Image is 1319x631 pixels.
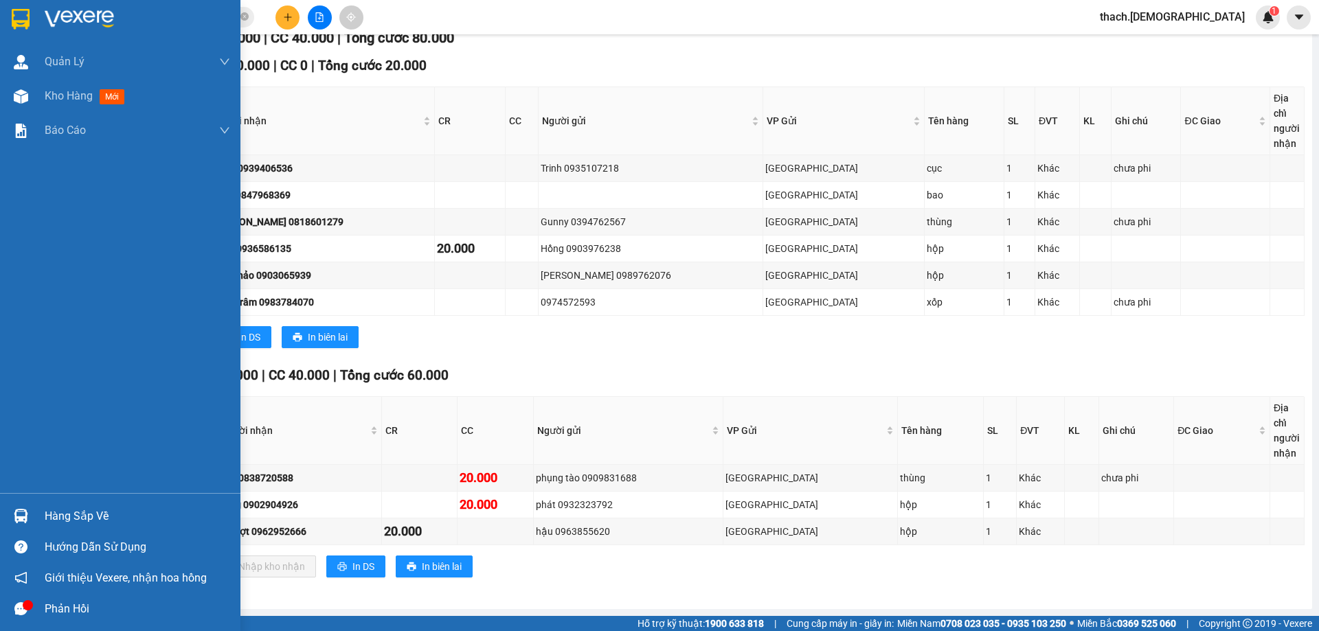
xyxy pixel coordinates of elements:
span: Miền Nam [897,616,1066,631]
div: Hồng 0903976238 [541,241,760,256]
div: Khác [1037,268,1077,283]
span: Báo cáo [45,122,86,139]
th: KL [1080,87,1112,155]
div: [GEOGRAPHIC_DATA] [725,524,895,539]
span: printer [337,562,347,573]
div: Khác [1037,187,1077,203]
span: ⚪️ [1070,621,1074,626]
span: mới [100,89,124,104]
span: copyright [1243,619,1252,628]
td: Sài Gòn [723,518,898,545]
button: printerIn biên lai [396,555,473,577]
div: [PERSON_NAME] 0818601279 [213,214,433,229]
span: caret-down [1293,11,1305,23]
div: 1 [1006,241,1033,256]
div: hộp [900,524,981,539]
div: [GEOGRAPHIC_DATA] [765,161,922,176]
img: logo-vxr [12,9,30,30]
span: Tổng cước 80.000 [344,30,454,46]
img: solution-icon [14,124,28,138]
div: hậu 0963855620 [536,524,720,539]
div: Thới 0847968369 [213,187,433,203]
div: Khác [1019,497,1062,512]
span: Quản Lý [45,53,84,70]
button: aim [339,5,363,30]
th: ĐVT [1035,87,1080,155]
span: Người nhận [214,113,421,128]
div: Hàng sắp về [45,506,230,527]
div: xốp [927,295,1002,310]
span: Người gửi [542,113,749,128]
div: hộp [927,241,1002,256]
th: KL [1065,397,1099,465]
span: file-add [315,12,324,22]
span: CR 20.000 [209,58,270,73]
div: 1 [1006,268,1033,283]
span: | [264,30,267,46]
span: Người gửi [537,423,708,438]
span: In biên lai [422,559,462,574]
div: 1 [1006,214,1033,229]
span: | [774,616,776,631]
div: thùng [900,470,981,485]
div: [GEOGRAPHIC_DATA] [725,470,895,485]
img: warehouse-icon [14,55,28,69]
div: [GEOGRAPHIC_DATA] [725,497,895,512]
div: chưa phi [1114,161,1178,176]
span: Hỗ trợ kỹ thuật: [638,616,764,631]
td: Sài Gòn [763,236,925,262]
span: ĐC Giao [1177,423,1256,438]
button: caret-down [1287,5,1311,30]
div: Khác [1037,295,1077,310]
div: Thảo 0939406536 [213,161,433,176]
img: icon-new-feature [1262,11,1274,23]
span: question-circle [14,540,27,553]
span: close-circle [240,12,249,21]
div: hùng 0902904926 [219,497,379,512]
button: printerIn biên lai [282,326,359,348]
span: printer [293,332,302,343]
button: downloadNhập kho nhận [212,555,316,577]
div: 20.000 [437,239,503,258]
span: CC 40.000 [271,30,334,46]
div: 20.000 [460,495,531,514]
div: Khác [1019,470,1062,485]
span: message [14,602,27,615]
span: VP Gửi [727,423,883,438]
span: Giới thiệu Vexere, nhận hoa hồng [45,569,207,586]
div: Hướng dẫn sử dụng [45,537,230,558]
div: 20.000 [384,522,455,541]
span: aim [346,12,356,22]
div: Địa chỉ người nhận [1274,400,1300,461]
strong: 1900 633 818 [705,618,764,629]
th: Tên hàng [898,397,984,465]
div: tiến 0838720588 [219,470,379,485]
div: Khác [1037,161,1077,176]
td: Sài Gòn [763,209,925,236]
td: Sài Gòn [763,289,925,316]
div: Trinh 0935107218 [541,161,760,176]
div: [GEOGRAPHIC_DATA] [765,214,922,229]
div: 20.000 [460,468,531,487]
div: [GEOGRAPHIC_DATA] [765,295,922,310]
span: down [219,56,230,67]
div: cục [927,161,1002,176]
span: | [273,58,277,73]
div: chú lợt 0962952666 [219,524,379,539]
td: Sài Gòn [763,262,925,289]
div: bao [927,187,1002,203]
th: CC [458,397,534,465]
div: Gunny 0394762567 [541,214,760,229]
span: printer [407,562,416,573]
span: notification [14,571,27,584]
span: | [311,58,315,73]
div: 1 [1006,295,1033,310]
td: Sài Gòn [723,492,898,518]
div: Khác [1037,241,1077,256]
span: Người nhận [221,423,368,438]
div: Khác [1019,524,1062,539]
th: Ghi chú [1112,87,1181,155]
span: VP Gửi [767,113,910,128]
strong: 0708 023 035 - 0935 103 250 [940,618,1066,629]
div: chưa phi [1101,470,1171,485]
